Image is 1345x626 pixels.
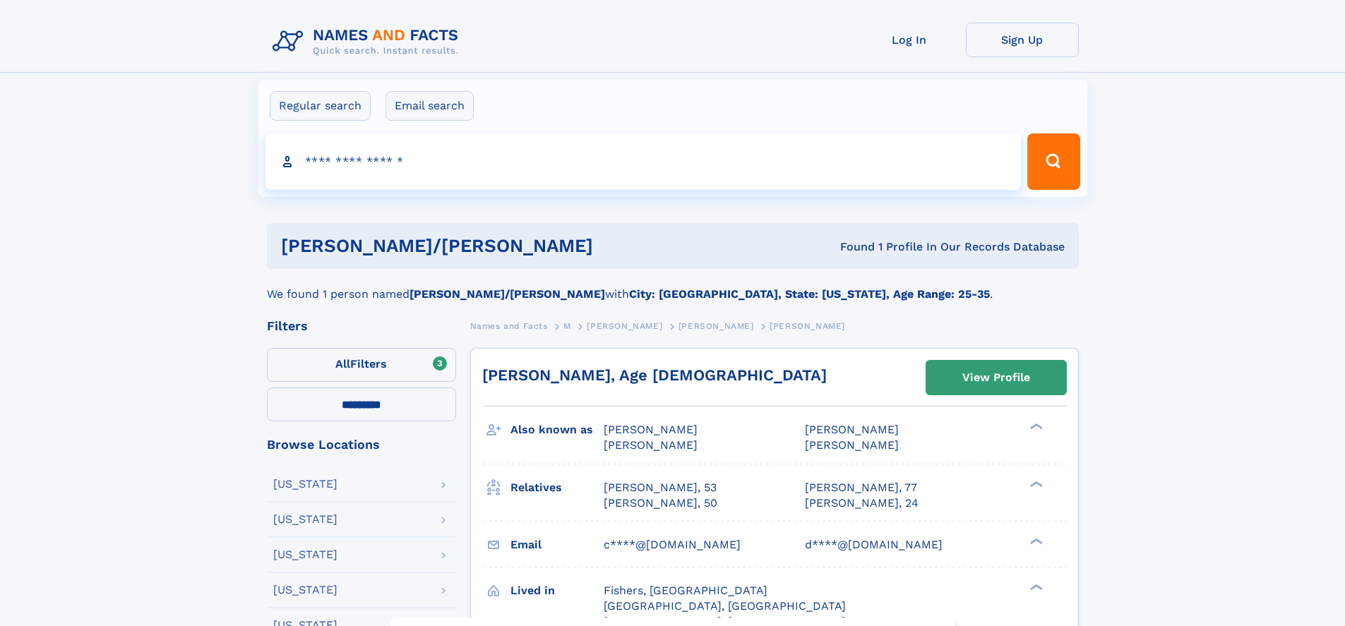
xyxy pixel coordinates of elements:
span: All [335,357,350,371]
input: search input [265,133,1022,190]
h3: Relatives [510,476,604,500]
span: [PERSON_NAME] [805,438,899,452]
a: [PERSON_NAME] [587,317,662,335]
label: Email search [385,91,474,121]
div: Filters [267,320,456,332]
b: [PERSON_NAME]/[PERSON_NAME] [410,287,605,301]
label: Regular search [270,91,371,121]
a: [PERSON_NAME], 50 [604,495,717,511]
a: Names and Facts [470,317,548,335]
span: Fishers, [GEOGRAPHIC_DATA] [604,584,767,597]
div: View Profile [962,361,1030,394]
h3: Email [510,533,604,557]
div: ❯ [1027,422,1044,431]
label: Filters [267,348,456,382]
h3: Also known as [510,418,604,442]
h1: [PERSON_NAME]/[PERSON_NAME] [281,237,717,255]
a: M [563,317,571,335]
a: [PERSON_NAME], 53 [604,480,717,495]
h3: Lived in [510,579,604,603]
div: Found 1 Profile In Our Records Database [717,239,1065,255]
a: View Profile [926,361,1066,395]
b: City: [GEOGRAPHIC_DATA], State: [US_STATE], Age Range: 25-35 [629,287,990,301]
button: Search Button [1027,133,1080,190]
div: [US_STATE] [273,584,337,596]
div: ❯ [1027,536,1044,546]
a: [PERSON_NAME], 77 [805,480,917,495]
span: M [563,321,571,331]
a: Log In [853,23,966,57]
div: [US_STATE] [273,478,337,490]
div: [US_STATE] [273,514,337,525]
span: [PERSON_NAME] [604,423,698,436]
a: [PERSON_NAME], Age [DEMOGRAPHIC_DATA] [482,366,827,384]
span: [PERSON_NAME] [679,321,754,331]
div: We found 1 person named with . [267,269,1079,303]
a: [PERSON_NAME] [679,317,754,335]
div: ❯ [1027,479,1044,488]
span: [PERSON_NAME] [805,423,899,436]
span: [PERSON_NAME] [587,321,662,331]
a: [PERSON_NAME], 24 [805,495,919,511]
span: [GEOGRAPHIC_DATA], [GEOGRAPHIC_DATA] [604,599,846,613]
div: ❯ [1027,582,1044,591]
img: Logo Names and Facts [267,23,470,61]
span: [PERSON_NAME] [770,321,845,331]
span: [PERSON_NAME] [604,438,698,452]
div: [US_STATE] [273,549,337,560]
div: Browse Locations [267,438,456,451]
a: Sign Up [966,23,1079,57]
